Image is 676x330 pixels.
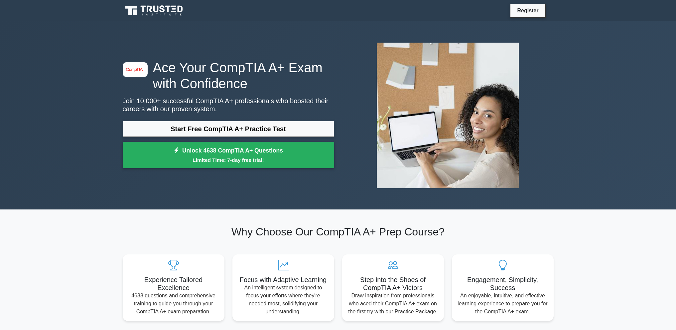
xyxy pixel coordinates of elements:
h5: Focus with Adaptive Learning [238,276,329,284]
a: Register [513,6,542,15]
a: Start Free CompTIA A+ Practice Test [123,121,334,137]
h5: Engagement, Simplicity, Success [457,276,548,292]
h5: Step into the Shoes of CompTIA A+ Victors [347,276,439,292]
p: Join 10,000+ successful CompTIA A+ professionals who boosted their careers with our proven system. [123,97,334,113]
p: 4638 questions and comprehensive training to guide you through your CompTIA A+ exam preparation. [128,292,219,316]
a: Unlock 4638 CompTIA A+ QuestionsLimited Time: 7-day free trial! [123,142,334,168]
small: Limited Time: 7-day free trial! [131,156,326,164]
h1: Ace Your CompTIA A+ Exam with Confidence [123,60,334,92]
p: An intelligent system designed to focus your efforts where they're needed most, solidifying your ... [238,284,329,316]
h5: Experience Tailored Excellence [128,276,219,292]
h2: Why Choose Our CompTIA A+ Prep Course? [123,225,554,238]
p: Draw inspiration from professionals who aced their CompTIA A+ exam on the first try with our Prac... [347,292,439,316]
p: An enjoyable, intuitive, and effective learning experience to prepare you for the CompTIA A+ exam. [457,292,548,316]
